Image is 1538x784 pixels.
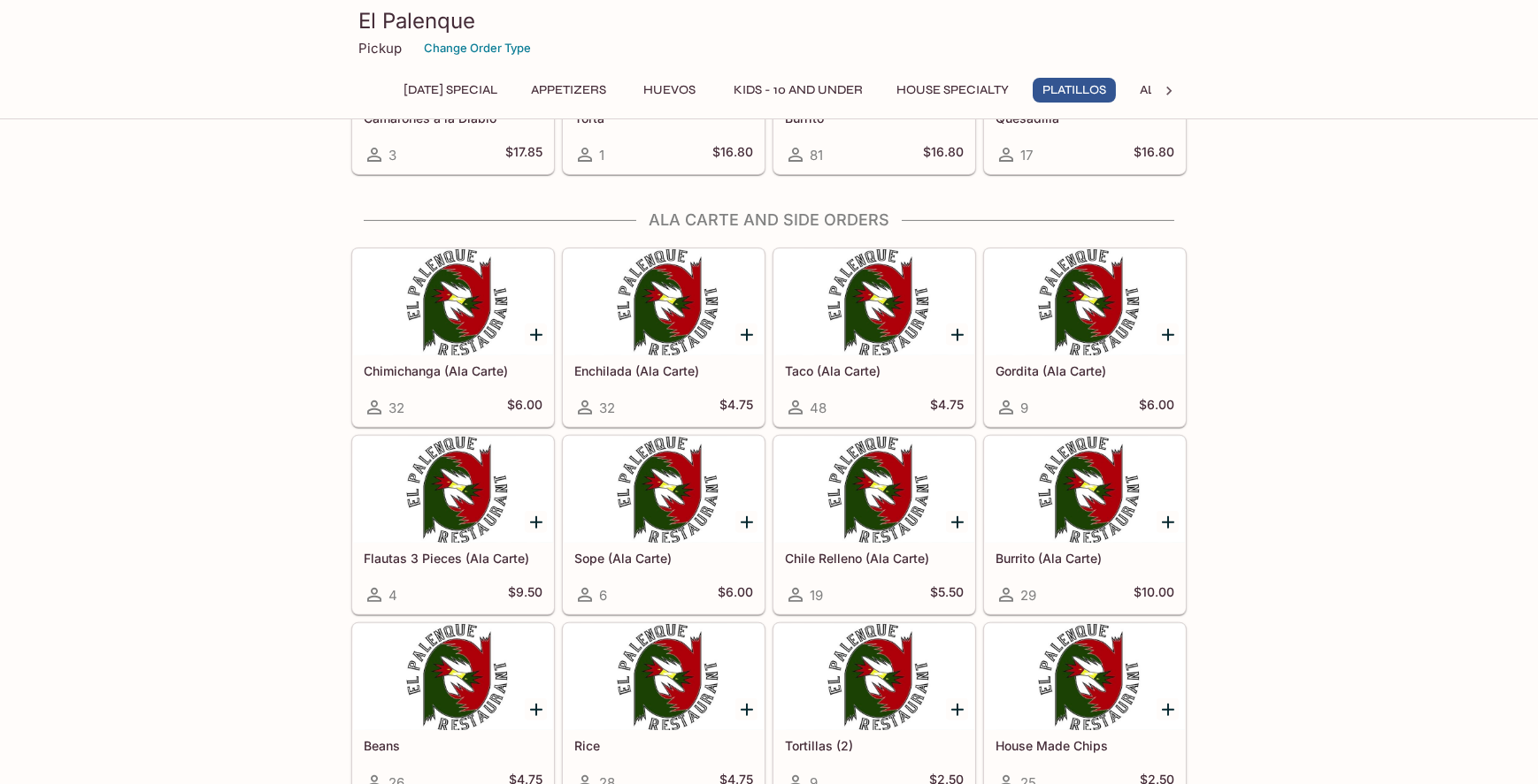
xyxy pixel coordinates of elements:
[985,249,1185,355] div: Gordita (Ala Carte)
[358,7,1180,34] h3: El Palenque
[985,624,1185,730] div: House Made Chips
[946,698,968,720] button: Add Tortillas (2)
[394,78,507,103] button: [DATE] Special
[505,144,542,165] h5: $17.85
[774,249,974,355] div: Taco (Ala Carte)
[564,437,764,543] div: Sope (Ala Carte)
[574,551,753,566] h5: Sope (Ala Carte)
[996,551,1174,566] h5: Burrito (Ala Carte)
[1157,698,1179,720] button: Add House Made Chips
[525,323,547,346] button: Add Chimichanga (Ala Carte)
[353,624,553,730] div: Beans
[599,147,604,164] span: 1
[1020,400,1028,416] span: 9
[785,551,964,566] h5: Chile Relleno (Ala Carte)
[1130,78,1330,103] button: Ala Carte and Side Orders
[525,511,547,533] button: Add Flautas 3 Pieces (Ala Carte)
[1033,78,1116,103] button: Platillos
[735,511,757,533] button: Add Sope (Ala Carte)
[353,249,553,355] div: Chimichanga (Ala Carte)
[810,147,823,164] span: 81
[574,738,753,753] h5: Rice
[810,400,827,416] span: 48
[773,248,975,427] a: Taco (Ala Carte)48$4.75
[1157,323,1179,346] button: Add Gordita (Ala Carte)
[563,436,765,614] a: Sope (Ala Carte)6$6.00
[388,147,396,164] span: 3
[1020,587,1036,604] span: 29
[785,363,964,378] h5: Taco (Ala Carte)
[985,437,1185,543] div: Burrito (Ala Carte)
[946,323,968,346] button: Add Taco (Ala Carte)
[351,210,1187,230] h4: Ala Carte and Side Orders
[507,397,542,418] h5: $6.00
[1134,144,1174,165] h5: $16.80
[388,400,404,416] span: 32
[930,397,964,418] h5: $4.75
[525,698,547,720] button: Add Beans
[364,738,542,753] h5: Beans
[773,436,975,614] a: Chile Relleno (Ala Carte)19$5.50
[718,584,753,605] h5: $6.00
[564,624,764,730] div: Rice
[364,551,542,566] h5: Flautas 3 Pieces (Ala Carte)
[712,144,753,165] h5: $16.80
[564,249,764,355] div: Enchilada (Ala Carte)
[984,436,1186,614] a: Burrito (Ala Carte)29$10.00
[1134,584,1174,605] h5: $10.00
[630,78,710,103] button: Huevos
[996,363,1174,378] h5: Gordita (Ala Carte)
[364,363,542,378] h5: Chimichanga (Ala Carte)
[984,248,1186,427] a: Gordita (Ala Carte)9$6.00
[923,144,964,165] h5: $16.80
[930,584,964,605] h5: $5.50
[946,511,968,533] button: Add Chile Relleno (Ala Carte)
[719,397,753,418] h5: $4.75
[1139,397,1174,418] h5: $6.00
[735,323,757,346] button: Add Enchilada (Ala Carte)
[352,436,554,614] a: Flautas 3 Pieces (Ala Carte)4$9.50
[785,738,964,753] h5: Tortillas (2)
[563,248,765,427] a: Enchilada (Ala Carte)32$4.75
[774,624,974,730] div: Tortillas (2)
[388,587,397,604] span: 4
[1020,147,1033,164] span: 17
[1157,511,1179,533] button: Add Burrito (Ala Carte)
[352,248,554,427] a: Chimichanga (Ala Carte)32$6.00
[724,78,873,103] button: Kids - 10 and Under
[574,363,753,378] h5: Enchilada (Ala Carte)
[810,587,823,604] span: 19
[508,584,542,605] h5: $9.50
[599,587,607,604] span: 6
[996,738,1174,753] h5: House Made Chips
[735,698,757,720] button: Add Rice
[521,78,616,103] button: Appetizers
[358,40,402,57] p: Pickup
[599,400,615,416] span: 32
[774,437,974,543] div: Chile Relleno (Ala Carte)
[416,34,539,62] button: Change Order Type
[887,78,1019,103] button: House Specialty
[353,437,553,543] div: Flautas 3 Pieces (Ala Carte)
